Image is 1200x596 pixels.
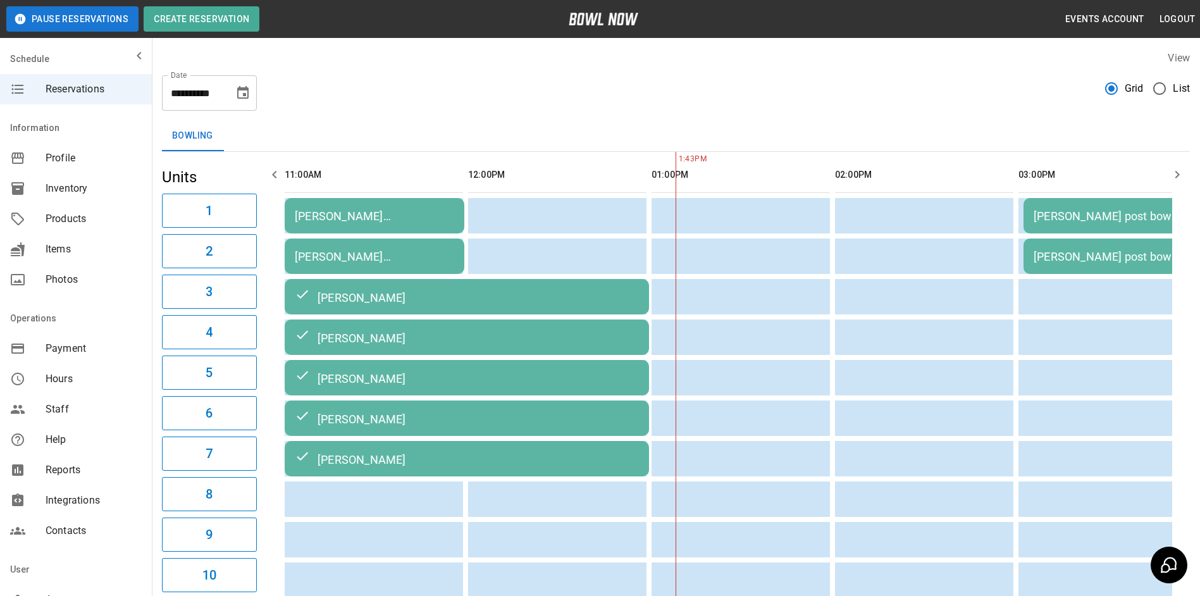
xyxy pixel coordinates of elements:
[206,322,213,342] h6: 4
[46,272,142,287] span: Photos
[46,341,142,356] span: Payment
[162,121,1190,151] div: inventory tabs
[144,6,259,32] button: Create Reservation
[1060,8,1149,31] button: Events Account
[46,523,142,538] span: Contacts
[46,82,142,97] span: Reservations
[202,565,216,585] h6: 10
[6,6,139,32] button: Pause Reservations
[295,209,454,223] div: [PERSON_NAME] [PERSON_NAME]
[295,250,454,263] div: [PERSON_NAME] [PERSON_NAME]
[295,330,639,345] div: [PERSON_NAME]
[295,370,639,385] div: [PERSON_NAME]
[468,157,646,193] th: 12:00PM
[46,493,142,508] span: Integrations
[569,13,638,25] img: logo
[230,80,256,106] button: Choose date, selected date is Oct 7, 2025
[1168,52,1190,64] label: View
[295,411,639,426] div: [PERSON_NAME]
[46,402,142,417] span: Staff
[206,282,213,302] h6: 3
[206,363,213,383] h6: 5
[162,275,257,309] button: 3
[46,371,142,387] span: Hours
[162,437,257,471] button: 7
[206,403,213,423] h6: 6
[162,121,223,151] button: Bowling
[162,194,257,228] button: 1
[676,153,679,166] span: 1:43PM
[1034,250,1193,263] div: [PERSON_NAME] post bowl
[295,289,639,304] div: [PERSON_NAME]
[162,356,257,390] button: 5
[285,157,463,193] th: 11:00AM
[46,242,142,257] span: Items
[46,181,142,196] span: Inventory
[162,477,257,511] button: 8
[162,396,257,430] button: 6
[46,463,142,478] span: Reports
[652,157,830,193] th: 01:00PM
[1154,8,1200,31] button: Logout
[206,201,213,221] h6: 1
[46,211,142,227] span: Products
[46,151,142,166] span: Profile
[206,241,213,261] h6: 2
[1173,81,1190,96] span: List
[46,432,142,447] span: Help
[162,167,257,187] h5: Units
[206,525,213,545] h6: 9
[162,518,257,552] button: 9
[162,558,257,592] button: 10
[162,315,257,349] button: 4
[835,157,1013,193] th: 02:00PM
[1034,209,1193,223] div: [PERSON_NAME] post bowl
[295,451,639,466] div: [PERSON_NAME]
[206,444,213,464] h6: 7
[1125,81,1144,96] span: Grid
[162,234,257,268] button: 2
[206,484,213,504] h6: 8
